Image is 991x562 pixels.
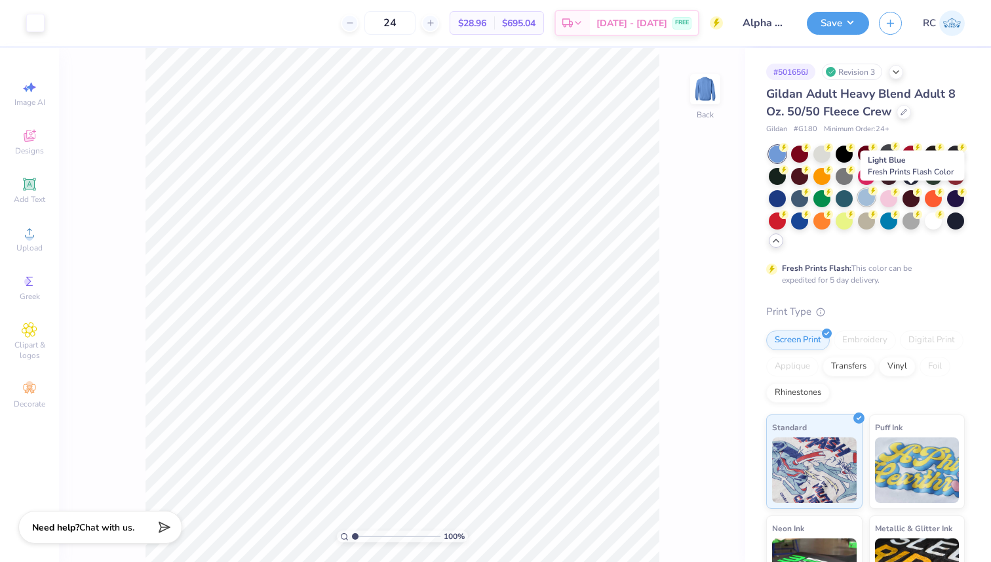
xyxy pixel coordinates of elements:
strong: Need help? [32,521,79,534]
span: Puff Ink [875,420,903,434]
span: Metallic & Glitter Ink [875,521,952,535]
span: 100 % [444,531,465,542]
div: Digital Print [900,331,963,350]
img: Puff Ink [875,437,960,503]
div: Vinyl [879,357,916,376]
img: Rohan Chaurasia [939,10,965,36]
span: FREE [675,18,689,28]
span: Gildan [766,124,787,135]
span: Minimum Order: 24 + [824,124,889,135]
span: Upload [16,243,43,253]
span: Standard [772,420,807,434]
div: Back [697,109,714,121]
span: $28.96 [458,16,486,30]
span: [DATE] - [DATE] [596,16,667,30]
span: Chat with us. [79,521,134,534]
span: Neon Ink [772,521,804,535]
div: Transfers [823,357,875,376]
span: Designs [15,146,44,156]
button: Save [807,12,869,35]
div: Embroidery [834,331,896,350]
div: Foil [920,357,950,376]
span: # G180 [794,124,817,135]
span: Fresh Prints Flash Color [868,167,954,177]
input: Untitled Design [733,10,797,36]
span: Add Text [14,194,45,205]
div: Screen Print [766,331,830,350]
div: Revision 3 [822,64,882,80]
a: RC [923,10,965,36]
div: This color can be expedited for 5 day delivery. [782,262,943,286]
div: Rhinestones [766,383,830,403]
span: Image AI [14,97,45,108]
span: RC [923,16,936,31]
span: Gildan Adult Heavy Blend Adult 8 Oz. 50/50 Fleece Crew [766,86,956,119]
div: Applique [766,357,819,376]
span: Greek [20,291,40,302]
span: $695.04 [502,16,535,30]
img: Standard [772,437,857,503]
span: Clipart & logos [7,340,52,361]
strong: Fresh Prints Flash: [782,263,851,273]
img: Back [692,76,718,102]
input: – – [364,11,416,35]
div: Print Type [766,304,965,319]
div: Light Blue [861,151,965,181]
span: Decorate [14,399,45,409]
div: # 501656J [766,64,815,80]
